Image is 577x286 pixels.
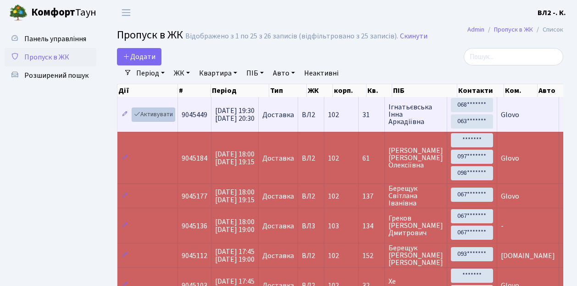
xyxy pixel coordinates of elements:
span: [DATE] 19:30 [DATE] 20:30 [215,106,255,124]
span: 9045136 [182,221,207,231]
span: - [563,221,566,231]
a: Admin [467,25,484,34]
th: Кв. [366,84,392,97]
b: ВЛ2 -. К. [538,8,566,18]
a: ПІБ [243,65,267,81]
a: Квартира [195,65,241,81]
span: Додати [123,52,155,62]
th: Тип [269,84,307,97]
span: - [563,110,566,120]
div: Відображено з 1 по 25 з 26 записів (відфільтровано з 25 записів). [185,32,398,41]
th: ПІБ [392,84,457,97]
th: Дії [117,84,178,97]
span: - [563,153,566,163]
span: ВЛ2 [302,111,320,119]
b: Комфорт [31,5,75,20]
a: Період [133,65,168,81]
span: Доставка [262,111,294,119]
span: Доставка [262,155,294,162]
th: ЖК [307,84,333,97]
a: Пропуск в ЖК [494,25,533,34]
span: - [563,191,566,201]
th: Ком. [504,84,538,97]
a: ЖК [170,65,194,81]
a: Авто [269,65,299,81]
span: Glovo [501,191,519,201]
span: [DOMAIN_NAME] [501,251,555,261]
span: ВЛ2 [302,252,320,259]
span: Греков [PERSON_NAME] Дмитрович [388,215,443,237]
span: 134 [362,222,381,230]
a: ВЛ2 -. К. [538,7,566,18]
span: ВЛ2 [302,155,320,162]
span: 102 [328,110,339,120]
nav: breadcrumb [454,20,577,39]
span: [DATE] 18:00 [DATE] 19:15 [215,149,255,167]
span: 9045112 [182,251,207,261]
th: # [178,84,211,97]
th: корп. [333,84,366,97]
span: Панель управління [24,34,86,44]
a: Пропуск в ЖК [5,48,96,66]
span: - [501,221,504,231]
span: Ігнатьєвська Інна Аркадіївна [388,103,443,125]
span: Таун [31,5,96,21]
span: 61 [362,155,381,162]
span: ВЛ2 [302,193,320,200]
span: [DATE] 17:45 [DATE] 19:00 [215,247,255,264]
th: Авто [538,84,568,97]
span: 152 [362,252,381,259]
a: Активувати [132,108,175,122]
th: Період [211,84,269,97]
span: 102 [328,251,339,261]
span: Доставка [262,252,294,259]
span: Доставка [262,222,294,230]
span: 103 [328,221,339,231]
span: - [563,251,566,261]
span: Glovo [501,110,519,120]
span: [DATE] 18:00 [DATE] 19:15 [215,187,255,205]
a: Розширений пошук [5,66,96,85]
span: 102 [328,191,339,201]
span: 137 [362,193,381,200]
span: Розширений пошук [24,70,89,81]
img: logo.png [9,4,28,22]
span: ВЛ3 [302,222,320,230]
input: Пошук... [464,48,563,65]
span: Пропуск в ЖК [117,27,183,43]
a: Скинути [400,32,427,41]
span: Пропуск в ЖК [24,52,69,62]
th: Контакти [457,84,504,97]
span: [PERSON_NAME] [PERSON_NAME] Олексіївна [388,147,443,169]
span: Берещук Світлана Іванівна [388,185,443,207]
span: Берещук [PERSON_NAME] [PERSON_NAME] [388,244,443,266]
span: 102 [328,153,339,163]
span: 9045184 [182,153,207,163]
span: Glovo [501,153,519,163]
a: Неактивні [300,65,342,81]
button: Переключити навігацію [115,5,138,20]
span: 31 [362,111,381,119]
a: Додати [117,48,161,65]
li: Список [533,25,563,35]
span: 9045177 [182,191,207,201]
span: [DATE] 18:00 [DATE] 19:00 [215,217,255,235]
a: Панель управління [5,30,96,48]
span: 9045449 [182,110,207,120]
span: Доставка [262,193,294,200]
